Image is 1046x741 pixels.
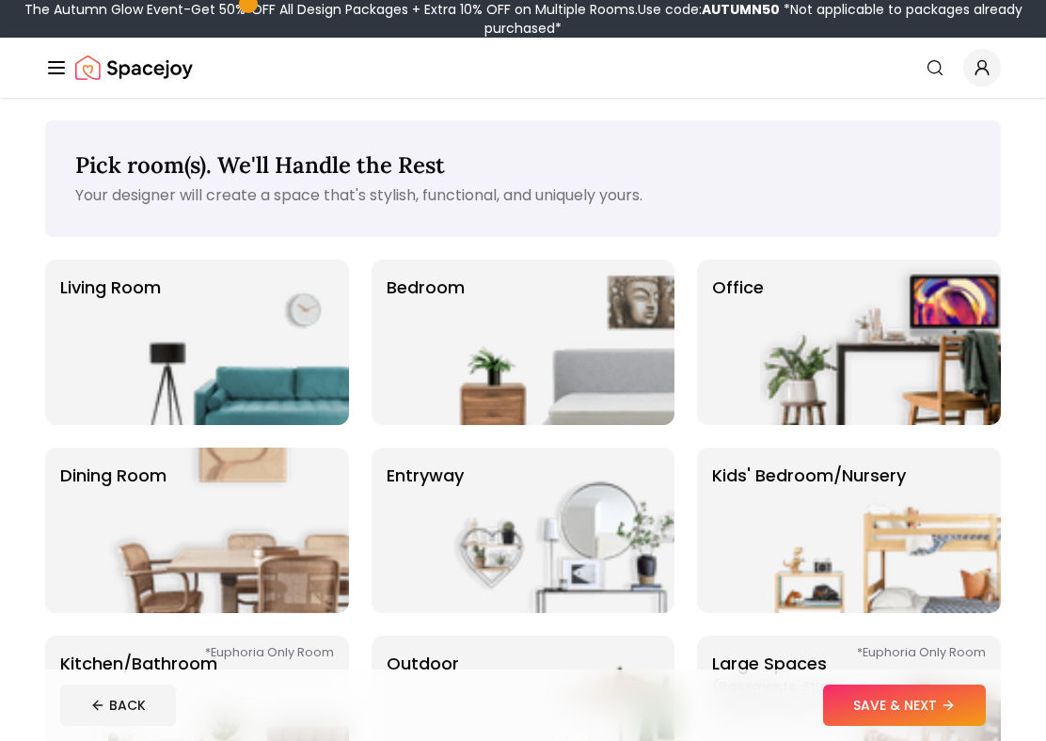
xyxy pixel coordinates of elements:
[75,49,193,87] img: Spacejoy Logo
[760,448,1001,613] img: Kids' Bedroom/Nursery
[60,685,176,726] button: BACK
[823,685,986,726] button: SAVE & NEXT
[387,275,465,410] p: Bedroom
[712,275,764,410] p: Office
[108,448,349,613] img: Dining Room
[434,448,674,613] img: entryway
[45,38,1001,98] nav: Global
[108,260,349,425] img: Living Room
[760,260,1001,425] img: Office
[60,463,166,598] p: Dining Room
[60,275,161,410] p: Living Room
[75,184,971,207] p: Your designer will create a space that's stylish, functional, and uniquely yours.
[75,49,193,87] a: Spacejoy
[75,150,445,180] span: Pick room(s). We'll Handle the Rest
[387,463,464,598] p: entryway
[712,463,906,598] p: Kids' Bedroom/Nursery
[434,260,674,425] img: Bedroom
